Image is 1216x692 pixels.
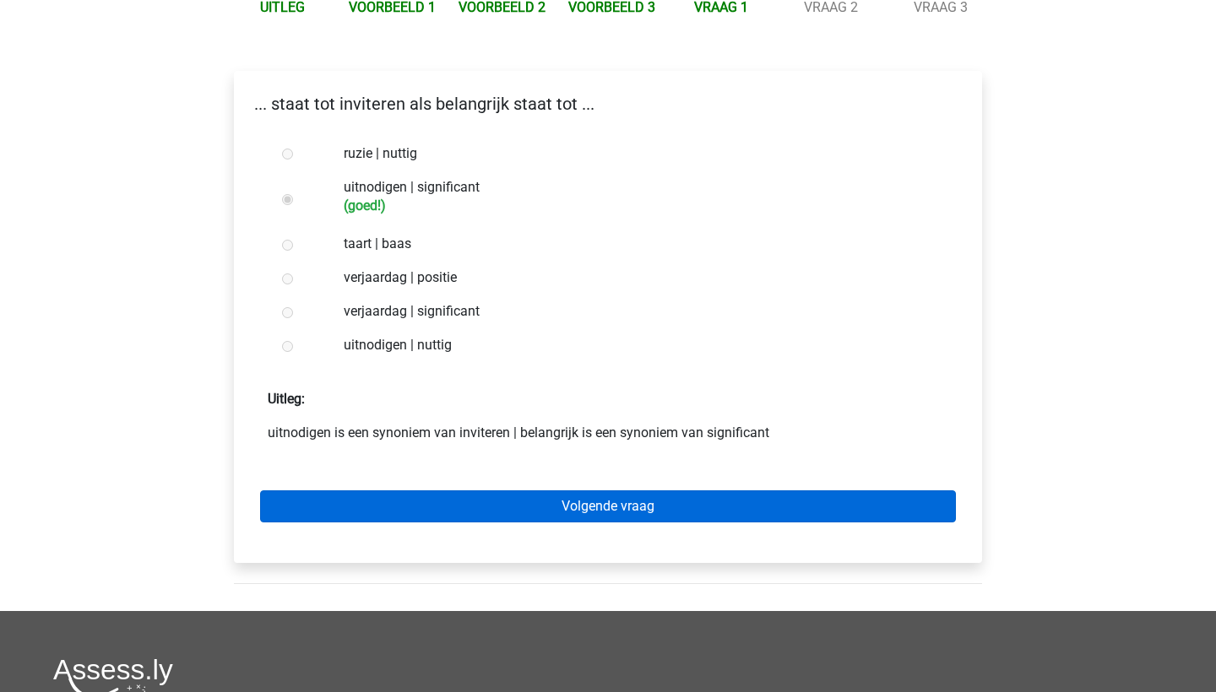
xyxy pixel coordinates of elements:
label: verjaardag | positie [344,268,928,288]
label: uitnodigen | significant [344,177,928,214]
h6: (goed!) [344,197,928,214]
label: uitnodigen | nuttig [344,335,928,355]
p: uitnodigen is een synoniem van inviteren | belangrijk is een synoniem van significant [268,423,948,443]
strong: Uitleg: [268,391,305,407]
p: ... staat tot inviteren als belangrijk staat tot ... [247,91,969,116]
label: taart | baas [344,234,928,254]
label: ruzie | nuttig [344,143,928,164]
a: Volgende vraag [260,490,956,522]
label: verjaardag | significant [344,301,928,322]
